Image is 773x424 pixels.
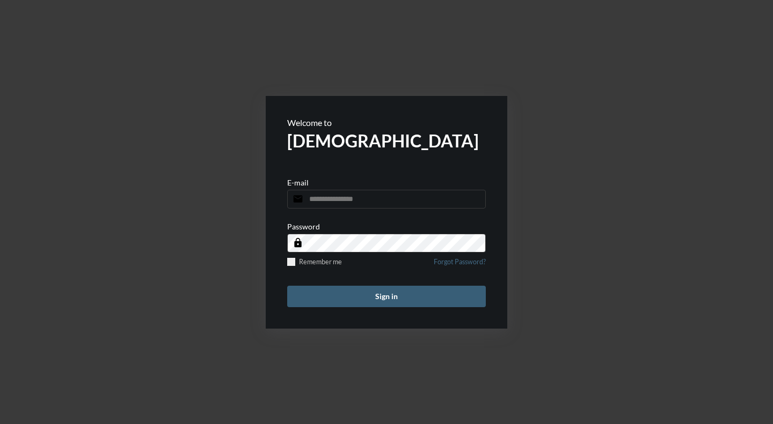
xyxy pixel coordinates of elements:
[287,178,309,187] p: E-mail
[287,130,486,151] h2: [DEMOGRAPHIC_DATA]
[287,117,486,128] p: Welcome to
[287,286,486,307] button: Sign in
[434,258,486,272] a: Forgot Password?
[287,258,342,266] label: Remember me
[287,222,320,231] p: Password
